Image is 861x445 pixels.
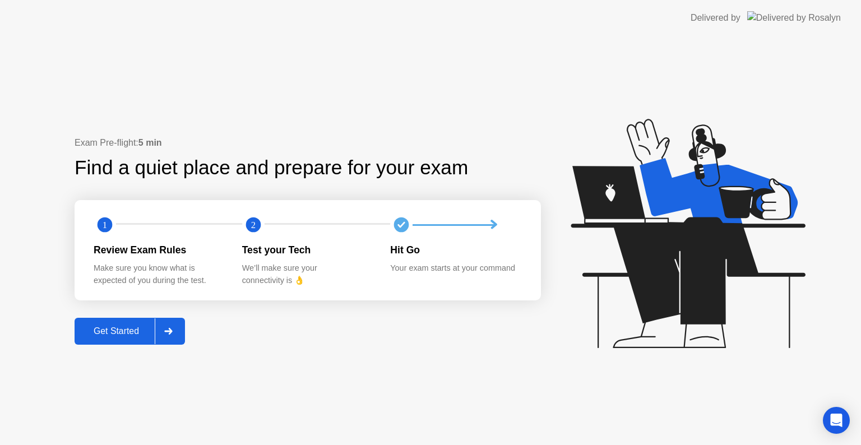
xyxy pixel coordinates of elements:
[691,11,740,25] div: Delivered by
[242,243,373,257] div: Test your Tech
[242,262,373,286] div: We’ll make sure your connectivity is 👌
[138,138,162,147] b: 5 min
[94,243,224,257] div: Review Exam Rules
[251,220,256,230] text: 2
[75,136,541,150] div: Exam Pre-flight:
[75,153,470,183] div: Find a quiet place and prepare for your exam
[75,318,185,345] button: Get Started
[390,262,521,275] div: Your exam starts at your command
[78,326,155,336] div: Get Started
[103,220,107,230] text: 1
[823,407,850,434] div: Open Intercom Messenger
[94,262,224,286] div: Make sure you know what is expected of you during the test.
[747,11,841,24] img: Delivered by Rosalyn
[390,243,521,257] div: Hit Go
